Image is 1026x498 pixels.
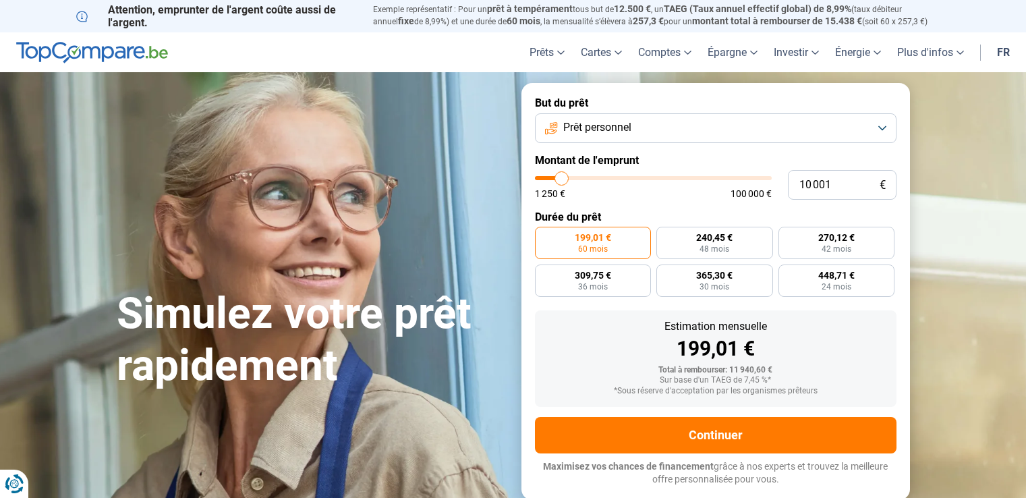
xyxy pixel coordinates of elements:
button: Continuer [535,417,896,453]
div: Estimation mensuelle [546,321,886,332]
span: € [880,179,886,191]
a: Plus d'infos [889,32,972,72]
span: 36 mois [578,283,608,291]
span: 1 250 € [535,189,565,198]
span: 30 mois [700,283,729,291]
span: 12.500 € [614,3,651,14]
label: Montant de l'emprunt [535,154,896,167]
span: 309,75 € [575,271,611,280]
p: Exemple représentatif : Pour un tous but de , un (taux débiteur annuel de 8,99%) et une durée de ... [373,3,950,28]
span: 60 mois [578,245,608,253]
span: TAEG (Taux annuel effectif global) de 8,99% [664,3,851,14]
a: Cartes [573,32,630,72]
a: Comptes [630,32,700,72]
span: Prêt personnel [563,120,631,135]
label: But du prêt [535,96,896,109]
div: 199,01 € [546,339,886,359]
span: Maximisez vos chances de financement [543,461,714,472]
label: Durée du prêt [535,211,896,223]
p: grâce à nos experts et trouvez la meilleure offre personnalisée pour vous. [535,460,896,487]
span: prêt à tempérament [487,3,573,14]
span: 448,71 € [818,271,855,280]
span: 24 mois [822,283,851,291]
span: 42 mois [822,245,851,253]
span: 240,45 € [696,233,733,242]
button: Prêt personnel [535,113,896,143]
a: fr [989,32,1018,72]
p: Attention, emprunter de l'argent coûte aussi de l'argent. [76,3,357,29]
span: 60 mois [507,16,540,26]
a: Énergie [827,32,889,72]
span: 257,3 € [633,16,664,26]
div: Total à rembourser: 11 940,60 € [546,366,886,375]
span: 270,12 € [818,233,855,242]
a: Investir [766,32,827,72]
span: montant total à rembourser de 15.438 € [692,16,862,26]
span: 100 000 € [731,189,772,198]
span: 365,30 € [696,271,733,280]
span: 48 mois [700,245,729,253]
div: *Sous réserve d'acceptation par les organismes prêteurs [546,387,886,396]
span: fixe [398,16,414,26]
div: Sur base d'un TAEG de 7,45 %* [546,376,886,385]
a: Prêts [521,32,573,72]
a: Épargne [700,32,766,72]
span: 199,01 € [575,233,611,242]
img: TopCompare [16,42,168,63]
h1: Simulez votre prêt rapidement [117,288,505,392]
